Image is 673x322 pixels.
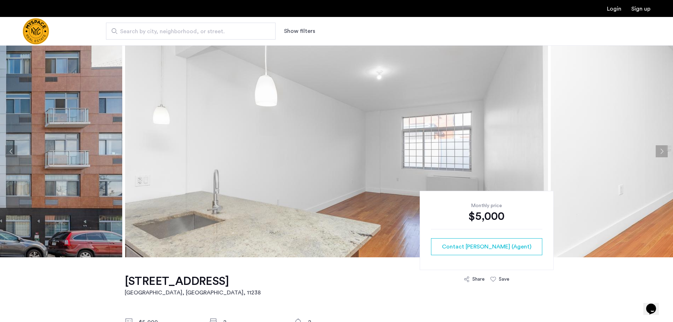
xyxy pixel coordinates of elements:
h2: [GEOGRAPHIC_DATA], [GEOGRAPHIC_DATA] , 11238 [125,288,261,297]
a: [STREET_ADDRESS][GEOGRAPHIC_DATA], [GEOGRAPHIC_DATA], 11238 [125,274,261,297]
button: Show or hide filters [284,27,315,35]
img: apartment [125,45,548,257]
a: Cazamio Logo [23,18,49,45]
button: Previous apartment [5,145,17,157]
button: button [431,238,542,255]
div: Monthly price [431,202,542,209]
img: logo [23,18,49,45]
iframe: chat widget [643,294,666,315]
span: Search by city, neighborhood, or street. [120,27,256,36]
span: Contact [PERSON_NAME] (Agent) [442,242,531,251]
a: Login [607,6,621,12]
button: Next apartment [656,145,668,157]
a: Registration [631,6,650,12]
div: Share [472,276,485,283]
div: Save [499,276,509,283]
div: $5,000 [431,209,542,223]
input: Apartment Search [106,23,276,40]
h1: [STREET_ADDRESS] [125,274,261,288]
